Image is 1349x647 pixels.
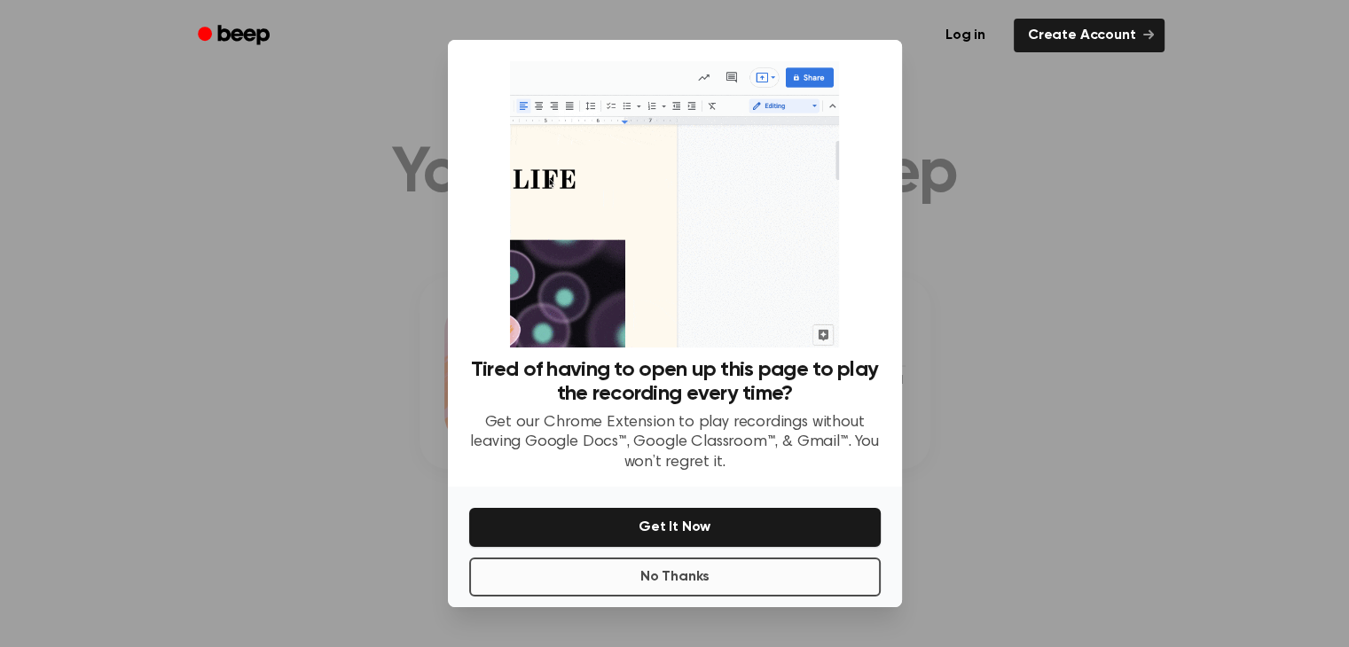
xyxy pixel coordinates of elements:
[510,61,839,347] img: Beep extension in action
[928,15,1003,56] a: Log in
[1014,19,1165,52] a: Create Account
[469,413,881,473] p: Get our Chrome Extension to play recordings without leaving Google Docs™, Google Classroom™, & Gm...
[469,358,881,406] h3: Tired of having to open up this page to play the recording every time?
[185,19,286,53] a: Beep
[469,557,881,596] button: No Thanks
[469,508,881,547] button: Get It Now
